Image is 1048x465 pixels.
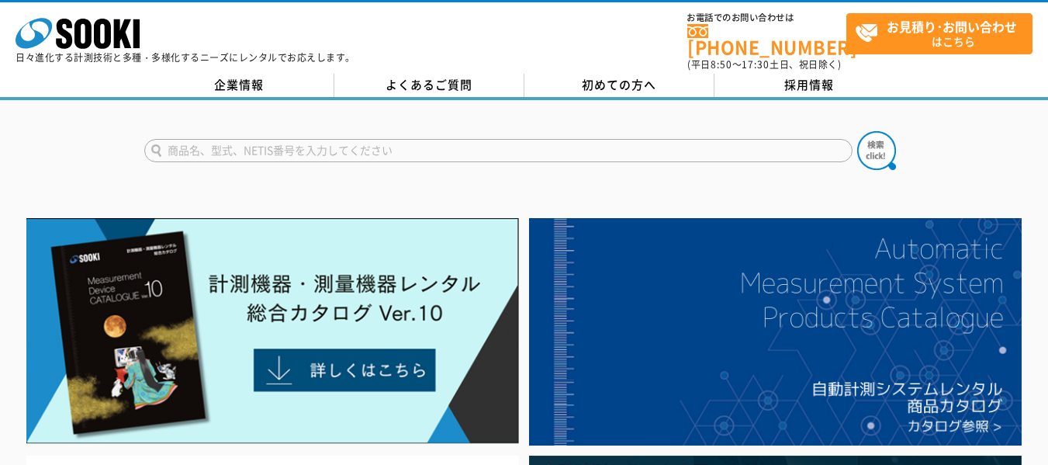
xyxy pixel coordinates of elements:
img: Catalog Ver10 [26,218,519,444]
a: 採用情報 [714,74,904,97]
img: 自動計測システムカタログ [529,218,1022,446]
a: 企業情報 [144,74,334,97]
span: (平日 ～ 土日、祝日除く) [687,57,841,71]
span: 17:30 [742,57,770,71]
a: [PHONE_NUMBER] [687,24,846,56]
input: 商品名、型式、NETIS番号を入力してください [144,139,853,162]
span: はこちら [855,14,1032,53]
img: btn_search.png [857,131,896,170]
a: お見積り･お問い合わせはこちら [846,13,1032,54]
a: よくあるご質問 [334,74,524,97]
span: 8:50 [711,57,732,71]
p: 日々進化する計測技術と多種・多様化するニーズにレンタルでお応えします。 [16,53,355,62]
strong: お見積り･お問い合わせ [887,17,1017,36]
span: お電話でのお問い合わせは [687,13,846,23]
a: 初めての方へ [524,74,714,97]
span: 初めての方へ [582,76,656,93]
